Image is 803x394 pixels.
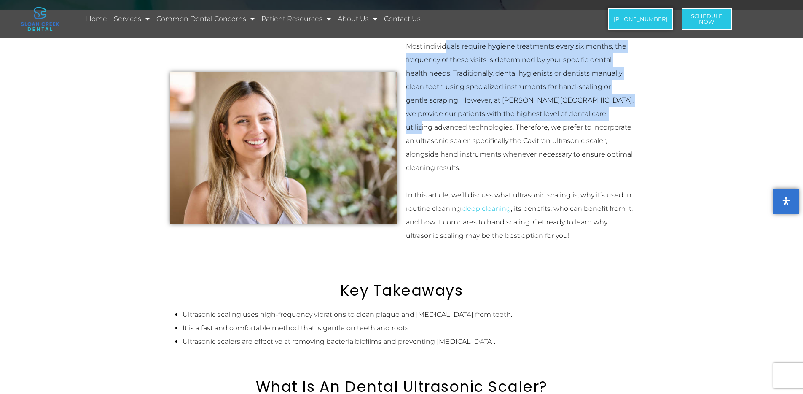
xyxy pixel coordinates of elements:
[608,8,673,30] a: [PHONE_NUMBER]
[21,7,59,31] img: logo
[155,9,256,29] a: Common Dental Concerns
[383,9,422,29] a: Contact Us
[85,9,553,29] nav: Menu
[691,13,722,24] span: Schedule Now
[406,40,634,175] p: Most individuals require hygiene treatments every six months, the frequency of these visits is de...
[166,282,638,300] h2: Key Takeaways
[682,8,732,30] a: ScheduleNow
[183,308,638,321] li: Ultrasonic scaling uses high-frequency vibrations to clean plaque and [MEDICAL_DATA] from teeth.
[113,9,151,29] a: Services
[85,9,108,29] a: Home
[406,189,634,243] p: In this article, we’ll discuss what ultrasonic scaling is, why it’s used in routine cleaning, , i...
[183,335,638,348] li: Ultrasonic scalers are effective at removing bacteria biofilms and preventing [MEDICAL_DATA].
[336,9,379,29] a: About Us
[183,321,638,335] li: It is a fast and comfortable method that is gentle on teeth and roots.
[614,16,667,22] span: [PHONE_NUMBER]
[462,205,511,213] a: deep cleaning
[773,189,799,214] button: Open Accessibility Panel
[260,9,332,29] a: Patient Resources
